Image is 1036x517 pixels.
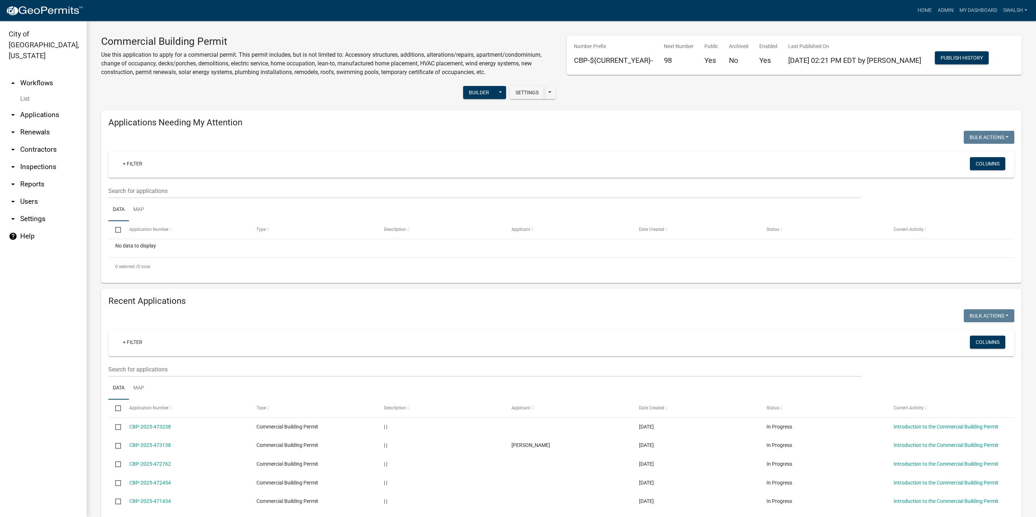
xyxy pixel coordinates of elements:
h4: Applications Needing My Attention [108,117,1014,128]
datatable-header-cell: Application Number [122,221,250,238]
p: Use this application to apply for a commercial permit. This permit includes, but is not limited t... [101,51,556,77]
p: Archived [729,43,748,50]
i: arrow_drop_up [9,79,17,87]
span: 08/30/2025 [639,498,654,504]
span: Type [256,405,266,410]
datatable-header-cell: Select [108,221,122,238]
span: Applicant [511,405,530,410]
span: Status [767,405,779,410]
div: 0 total [108,258,1014,276]
h5: Yes [759,56,777,65]
span: In Progress [767,461,792,467]
span: | | [384,480,387,486]
a: Introduction to the Commercial Building Permit [894,498,998,504]
datatable-header-cell: Description [377,221,505,238]
span: | | [384,442,387,448]
span: Date Created [639,227,664,232]
h3: Commercial Building Permit [101,35,556,48]
a: CBP-2025-473138 [129,442,171,448]
div: No data to display [108,239,1014,257]
h5: CBP-${CURRENT_YEAR}- [574,56,653,65]
span: Commercial Building Permit [256,498,318,504]
span: Commercial Building Permit [256,461,318,467]
a: Introduction to the Commercial Building Permit [894,480,998,486]
span: Application Number [129,405,169,410]
a: CBP-2025-471434 [129,498,171,504]
span: In Progress [767,424,792,430]
a: Introduction to the Commercial Building Permit [894,442,998,448]
p: Public [704,43,718,50]
datatable-header-cell: Status [759,400,887,417]
datatable-header-cell: Description [377,400,505,417]
button: Bulk Actions [964,131,1014,144]
span: In Progress [767,480,792,486]
a: Map [129,198,148,221]
a: Data [108,377,129,400]
a: Data [108,198,129,221]
datatable-header-cell: Current Activity [887,221,1014,238]
span: In Progress [767,498,792,504]
p: Number Prefix [574,43,653,50]
i: arrow_drop_down [9,215,17,223]
span: Applicant [511,227,530,232]
span: Commercial Building Permit [256,424,318,430]
p: Enabled [759,43,777,50]
button: Columns [970,336,1005,349]
button: Settings [510,86,544,99]
datatable-header-cell: Type [250,221,377,238]
a: Introduction to the Commercial Building Permit [894,424,998,430]
span: Current Activity [894,405,924,410]
a: My Dashboard [957,4,1000,17]
datatable-header-cell: Date Created [632,400,760,417]
span: Description [384,405,406,410]
i: arrow_drop_down [9,197,17,206]
span: | | [384,498,387,504]
a: CBP-2025-472454 [129,480,171,486]
span: Date Created [639,405,664,410]
span: [DATE] 02:21 PM EDT by [PERSON_NAME] [788,56,921,65]
a: Home [915,4,935,17]
span: | | [384,461,387,467]
i: arrow_drop_down [9,163,17,171]
i: arrow_drop_down [9,111,17,119]
wm-modal-confirm: Workflow Publish History [935,56,989,61]
i: arrow_drop_down [9,128,17,137]
a: CBP-2025-472762 [129,461,171,467]
button: Columns [970,157,1005,170]
button: Bulk Actions [964,309,1014,322]
span: Commercial Building Permit [256,442,318,448]
span: 09/03/2025 [639,442,654,448]
span: 0 selected / [115,264,138,269]
h5: No [729,56,748,65]
button: Builder [463,86,495,99]
a: + Filter [117,157,148,170]
a: Introduction to the Commercial Building Permit [894,461,998,467]
datatable-header-cell: Type [250,400,377,417]
span: Description [384,227,406,232]
button: Publish History [935,51,989,64]
datatable-header-cell: Date Created [632,221,760,238]
datatable-header-cell: Application Number [122,400,250,417]
datatable-header-cell: Current Activity [887,400,1014,417]
h5: Yes [704,56,718,65]
input: Search for applications [108,362,862,377]
a: CBP-2025-473238 [129,424,171,430]
a: Map [129,377,148,400]
span: 09/02/2025 [639,461,654,467]
p: Last Published On [788,43,921,50]
a: swalsh [1000,4,1030,17]
i: help [9,232,17,241]
i: arrow_drop_down [9,180,17,189]
p: Next Number [664,43,694,50]
span: | | [384,424,387,430]
span: 09/03/2025 [639,424,654,430]
span: Miguel Pulido [511,442,550,448]
i: arrow_drop_down [9,145,17,154]
datatable-header-cell: Status [759,221,887,238]
span: Application Number [129,227,169,232]
h4: Recent Applications [108,296,1014,306]
datatable-header-cell: Applicant [505,221,632,238]
span: Commercial Building Permit [256,480,318,486]
input: Search for applications [108,184,862,198]
a: Admin [935,4,957,17]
